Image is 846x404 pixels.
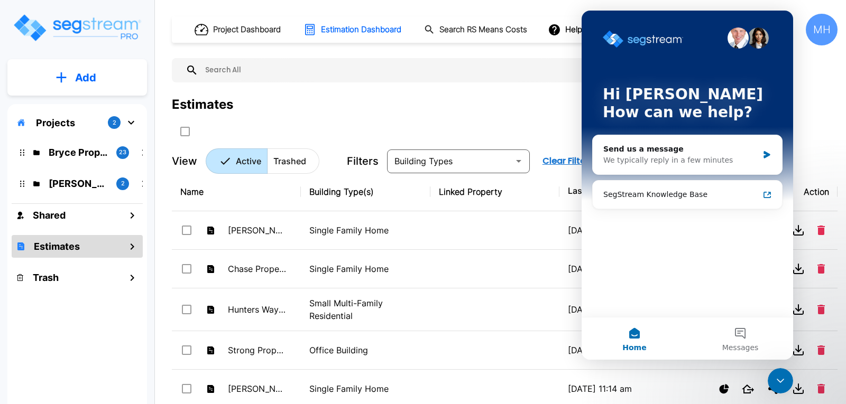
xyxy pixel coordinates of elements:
[33,270,59,285] h1: Trash
[439,24,527,36] h1: Search RS Means Costs
[228,303,286,316] p: Hunters Way Complez
[49,176,108,191] p: Romero Properties
[121,179,125,188] p: 2
[228,344,286,356] p: Strong Property
[309,344,421,356] p: Office Building
[299,18,407,41] button: Estimation Dashboard
[7,62,147,93] button: Add
[190,18,287,41] button: Project Dashboard
[309,262,421,275] p: Single Family Home
[568,382,680,395] p: [DATE] 11:14 am
[309,297,421,322] p: Small Multi-Family Residential
[813,300,829,318] button: Delete
[788,299,809,320] button: Download
[180,185,292,198] div: Name
[568,344,680,356] p: [DATE] 11:19 am
[172,95,233,114] div: Estimates
[582,11,793,360] iframe: Intercom live chat
[568,262,680,275] p: [DATE] 09:32 am
[788,378,809,399] button: Download
[715,380,733,398] button: Show Ranges
[390,154,509,168] input: Building Types
[813,221,829,239] button: Delete
[813,260,829,278] button: Delete
[273,155,306,167] p: Trashed
[788,220,809,241] button: Download
[813,341,829,359] button: Delete
[738,380,758,398] button: Open New Tab
[538,151,597,172] button: Clear Filters
[568,303,680,316] p: [DATE] 11:27 am
[206,148,268,174] button: Active
[347,153,379,169] p: Filters
[75,70,96,86] p: Add
[206,148,319,174] div: Platform
[33,208,66,222] h1: Shared
[49,145,108,159] p: Bryce Properties
[806,14,838,45] div: MH
[511,154,526,168] button: Open
[34,239,80,253] h1: Estimates
[119,148,126,157] p: 23
[568,224,680,237] p: [DATE] 02:43 pm
[198,58,632,82] input: Search All
[228,382,286,395] p: [PERSON_NAME][GEOGRAPHIC_DATA][PERSON_NAME]
[113,118,116,127] p: 2
[430,173,559,211] th: Linked Property
[321,24,401,36] h1: Estimation Dashboard
[228,224,286,237] p: [PERSON_NAME][GEOGRAPHIC_DATA]
[301,173,430,211] th: Building Type(s)
[228,262,286,275] p: Chase Property
[309,224,421,237] p: Single Family Home
[768,368,793,393] iframe: Intercom live chat
[762,378,784,399] button: Share
[559,173,688,211] th: Last Modified
[788,340,809,361] button: Download
[813,380,829,398] button: Delete
[546,20,614,40] button: Help Center
[174,121,196,142] button: SelectAll
[788,258,809,279] button: Download
[172,153,197,169] p: View
[36,116,75,130] p: Projects
[236,155,261,167] p: Active
[12,13,142,43] img: Logo
[309,382,421,395] p: Single Family Home
[267,148,319,174] button: Trashed
[213,24,281,36] h1: Project Dashboard
[420,20,533,40] button: Search RS Means Costs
